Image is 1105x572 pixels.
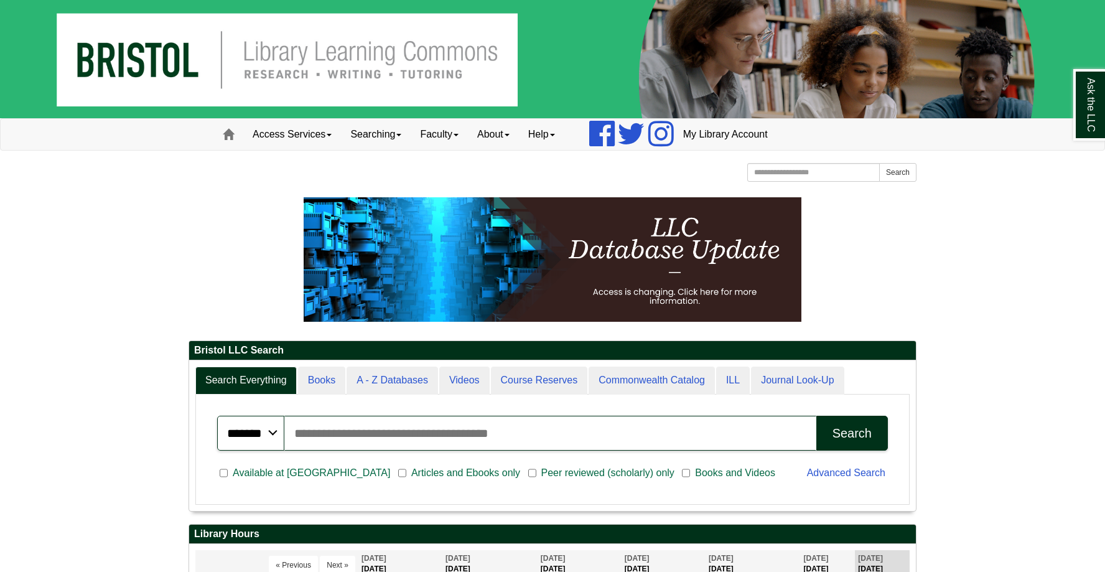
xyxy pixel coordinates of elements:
[445,554,470,563] span: [DATE]
[468,119,519,150] a: About
[807,467,885,478] a: Advanced Search
[528,467,536,479] input: Peer reviewed (scholarly) only
[804,554,829,563] span: [DATE]
[625,554,650,563] span: [DATE]
[858,554,883,563] span: [DATE]
[304,197,801,322] img: HTML tutorial
[406,466,525,481] span: Articles and Ebooks only
[398,467,406,479] input: Articles and Ebooks only
[674,119,777,150] a: My Library Account
[879,163,916,182] button: Search
[491,367,588,395] a: Course Reserves
[228,466,395,481] span: Available at [GEOGRAPHIC_DATA]
[816,416,888,451] button: Search
[298,367,345,395] a: Books
[411,119,468,150] a: Faculty
[361,554,386,563] span: [DATE]
[439,367,490,395] a: Videos
[519,119,564,150] a: Help
[589,367,715,395] a: Commonwealth Catalog
[347,367,438,395] a: A - Z Databases
[751,367,844,395] a: Journal Look-Up
[536,466,679,481] span: Peer reviewed (scholarly) only
[832,426,872,441] div: Search
[189,525,916,544] h2: Library Hours
[716,367,750,395] a: ILL
[690,466,780,481] span: Books and Videos
[709,554,734,563] span: [DATE]
[220,467,228,479] input: Available at [GEOGRAPHIC_DATA]
[195,367,297,395] a: Search Everything
[682,467,690,479] input: Books and Videos
[243,119,341,150] a: Access Services
[189,341,916,360] h2: Bristol LLC Search
[541,554,566,563] span: [DATE]
[341,119,411,150] a: Searching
